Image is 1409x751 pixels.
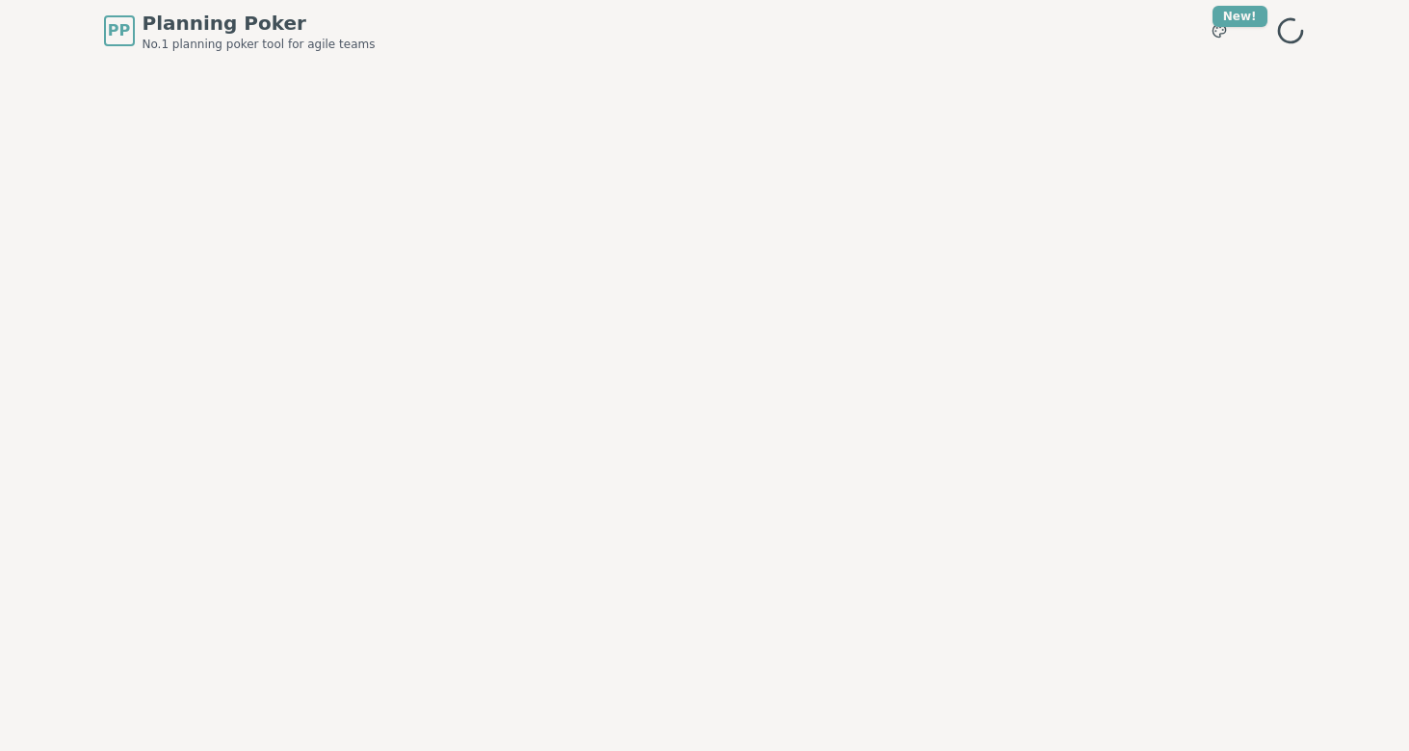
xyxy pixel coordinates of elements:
[1202,13,1237,48] button: New!
[104,10,376,52] a: PPPlanning PokerNo.1 planning poker tool for agile teams
[143,37,376,52] span: No.1 planning poker tool for agile teams
[108,19,130,42] span: PP
[1213,6,1267,27] div: New!
[143,10,376,37] span: Planning Poker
